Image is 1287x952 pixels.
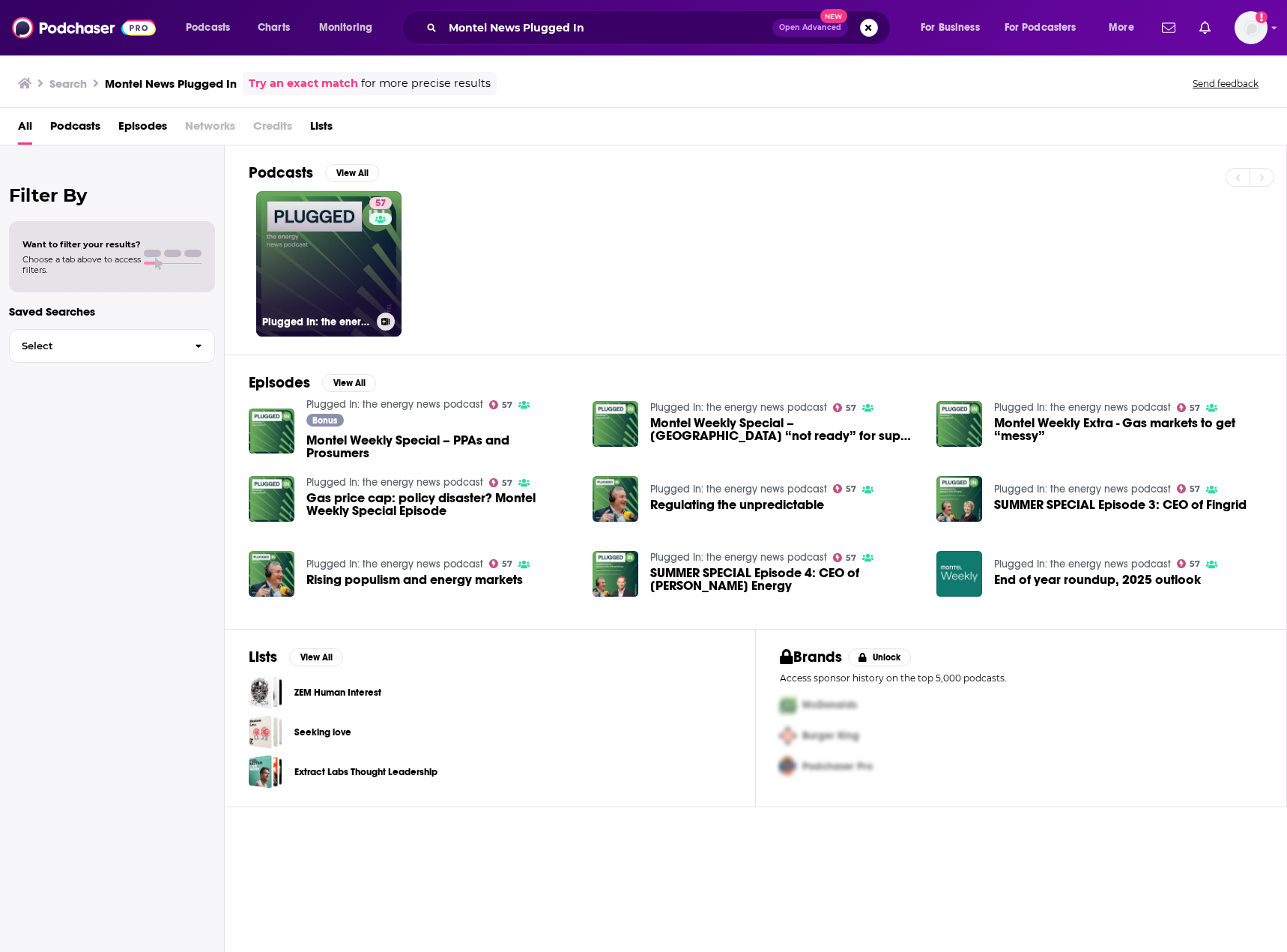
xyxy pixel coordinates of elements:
a: 57 [489,478,513,487]
img: Regulating the unpredictable [593,476,638,522]
h3: Montel News Plugged In [105,76,237,91]
span: 57 [502,480,512,486]
h2: Filter By [9,184,215,206]
a: EpisodesView All [249,373,376,392]
span: 57 [846,486,856,492]
p: Saved Searches [9,304,215,319]
a: End of year roundup, 2025 outlook [994,573,1201,586]
a: 57 [833,484,857,493]
span: Networks [185,114,235,145]
button: open menu [175,16,249,40]
a: Seeking love [249,715,282,749]
a: 57Plugged In: the energy news podcast [256,191,402,337]
a: Rising populism and energy markets [249,551,294,597]
span: Want to filter your results? [22,239,141,250]
span: 57 [502,402,512,409]
span: Podcasts [186,17,230,38]
span: 57 [846,405,856,412]
a: Rising populism and energy markets [306,573,523,586]
img: Montel Weekly Special – PPAs and Prosumers [249,409,294,454]
span: Podchaser Pro [802,760,873,773]
a: SUMMER SPECIAL Episode 3: CEO of Fingrid [994,498,1247,511]
span: For Podcasters [1005,17,1076,38]
svg: Add a profile image [1256,11,1268,23]
a: Montel Weekly Special – PPAs and Prosumers [306,434,575,460]
img: User Profile [1235,11,1268,44]
span: 57 [846,555,856,561]
button: View All [322,374,376,392]
a: Show notifications dropdown [1193,15,1217,40]
a: Charts [248,16,299,40]
a: Extract Labs Thought Leadership [294,764,437,780]
a: SUMMER SPECIAL Episode 4: CEO of Rystad Energy [593,551,638,597]
span: Monitoring [319,17,372,38]
div: Search podcasts, credits, & more... [416,10,905,45]
a: ZEM Human Interest [294,684,381,701]
span: SUMMER SPECIAL Episode 4: CEO of [PERSON_NAME] Energy [650,567,918,592]
a: Regulating the unpredictable [650,498,824,511]
a: Episodes [118,114,167,145]
img: Montel Weekly Extra - Gas markets to get “messy” [936,401,982,447]
img: Montel Weekly Special – Belgium “not ready” for supply challenge [593,401,638,447]
span: Extract Labs Thought Leadership [249,755,282,789]
h2: Episodes [249,373,310,392]
a: Show notifications dropdown [1156,15,1181,40]
a: 57 [1177,559,1201,568]
img: Podchaser - Follow, Share and Rate Podcasts [12,13,156,42]
span: Logged in as BrunswickDigital [1235,11,1268,44]
a: Plugged In: the energy news podcast [650,483,827,495]
span: 57 [1190,486,1200,492]
span: 57 [1190,561,1200,567]
img: Third Pro Logo [774,751,802,782]
button: Unlock [848,648,912,666]
a: Try an exact match [249,75,358,92]
a: Gas price cap: policy disaster? Montel Weekly Special Episode [306,492,575,517]
a: Seeking love [294,724,351,741]
a: Plugged In: the energy news podcast [994,558,1171,570]
img: Gas price cap: policy disaster? Montel Weekly Special Episode [249,476,294,522]
h3: Plugged In: the energy news podcast [262,316,371,328]
span: McDonalds [802,699,857,711]
span: Bonus [312,416,337,425]
a: 57 [489,400,513,409]
a: Montel Weekly Extra - Gas markets to get “messy” [994,417,1262,442]
span: Montel Weekly Special – [GEOGRAPHIC_DATA] “not ready” for supply challenge [650,417,918,442]
span: For Business [921,17,980,38]
a: Plugged In: the energy news podcast [650,401,827,414]
a: Lists [310,114,333,145]
h2: Lists [249,648,277,666]
h2: Brands [780,648,842,666]
span: Podcasts [50,114,100,145]
a: 57 [489,559,513,568]
a: Plugged In: the energy news podcast [306,558,483,570]
button: Select [9,329,215,363]
a: 57 [833,403,857,412]
span: 57 [375,196,386,211]
span: 57 [1190,405,1200,412]
a: Plugged In: the energy news podcast [994,483,1171,495]
span: Select [10,341,183,351]
input: Search podcasts, credits, & more... [443,16,772,40]
a: PodcastsView All [249,163,379,182]
h2: Podcasts [249,163,313,182]
span: Credits [253,114,292,145]
button: open menu [309,16,392,40]
span: New [820,9,847,23]
a: Plugged In: the energy news podcast [306,398,483,411]
span: 57 [502,561,512,567]
img: End of year roundup, 2025 outlook [936,551,982,597]
span: All [18,114,32,145]
img: SUMMER SPECIAL Episode 3: CEO of Fingrid [936,476,982,522]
